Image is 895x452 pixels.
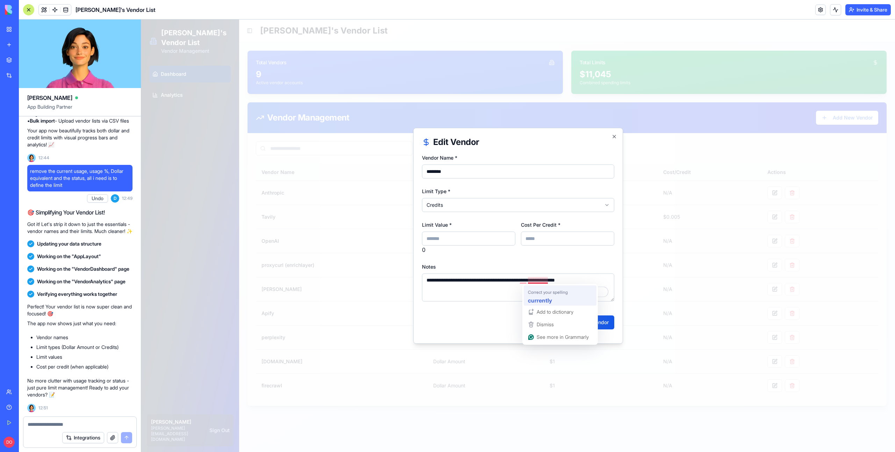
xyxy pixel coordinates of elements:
h2: 🎯 Simplifying Your Vendor List! [27,208,133,217]
span: [PERSON_NAME]'s Vendor List [76,6,156,14]
p: Your app now beautifully tracks both dollar and credit limits with visual progress bars and analy... [27,127,133,148]
span: remove the current usage, usage %, Dollar equivalent and the status, all i need is to define the ... [30,168,130,189]
p: Perfect! Your vendor list is now super clean and focused! 🎯 [27,303,133,317]
label: Vendor Name * [281,135,316,141]
iframe: To enrich screen reader interactions, please activate Accessibility in Grammarly extension settings [141,20,895,452]
p: Got it! Let's strip it down to just the essentials - vendor names and their limits. Much cleaner! ✨ [27,221,133,235]
span: Verifying everything works together [37,291,117,298]
span: 12:44 [38,155,49,161]
span: 12:49 [122,196,133,201]
button: Integrations [62,432,104,443]
span: Working on the "VendorDashboard" page [37,265,129,272]
label: Cost Per Credit * [380,202,419,208]
button: Update Vendor [427,296,473,310]
li: Vendor names [36,334,133,341]
li: Limit types (Dollar Amount or Credits) [36,344,133,351]
h2: Edit Vendor [281,117,473,128]
span: App Building Partner [27,103,133,116]
span: Working on the "AppLayout" [37,253,101,260]
label: Limit Value * [281,202,310,208]
button: Undo [87,194,108,203]
span: DO [3,437,15,448]
span: 12:51 [38,405,48,411]
span: D [111,194,119,203]
form: 0 [281,134,473,310]
span: Working on the "VendorAnalytics" page [37,278,126,285]
label: Limit Type * [281,169,309,175]
strong: Bulk import [30,118,55,124]
li: Cost per credit (when applicable) [36,363,133,370]
textarea: To enrich screen reader interactions, please activate Accessibility in Grammarly extension settings [281,254,473,282]
img: logo [5,5,48,15]
li: Limit values [36,353,133,360]
img: Ella_00000_wcx2te.png [27,154,36,162]
label: Notes [281,244,295,250]
span: Updating your data structure [37,240,101,247]
button: Invite & Share [845,4,891,15]
button: Cancel [395,296,423,310]
span: [PERSON_NAME] [27,94,72,102]
p: No more clutter with usage tracking or status - just pure limit management! Ready to add your ven... [27,377,133,398]
p: The app now shows just what you need: [27,320,133,327]
img: Ella_00000_wcx2te.png [27,404,36,412]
